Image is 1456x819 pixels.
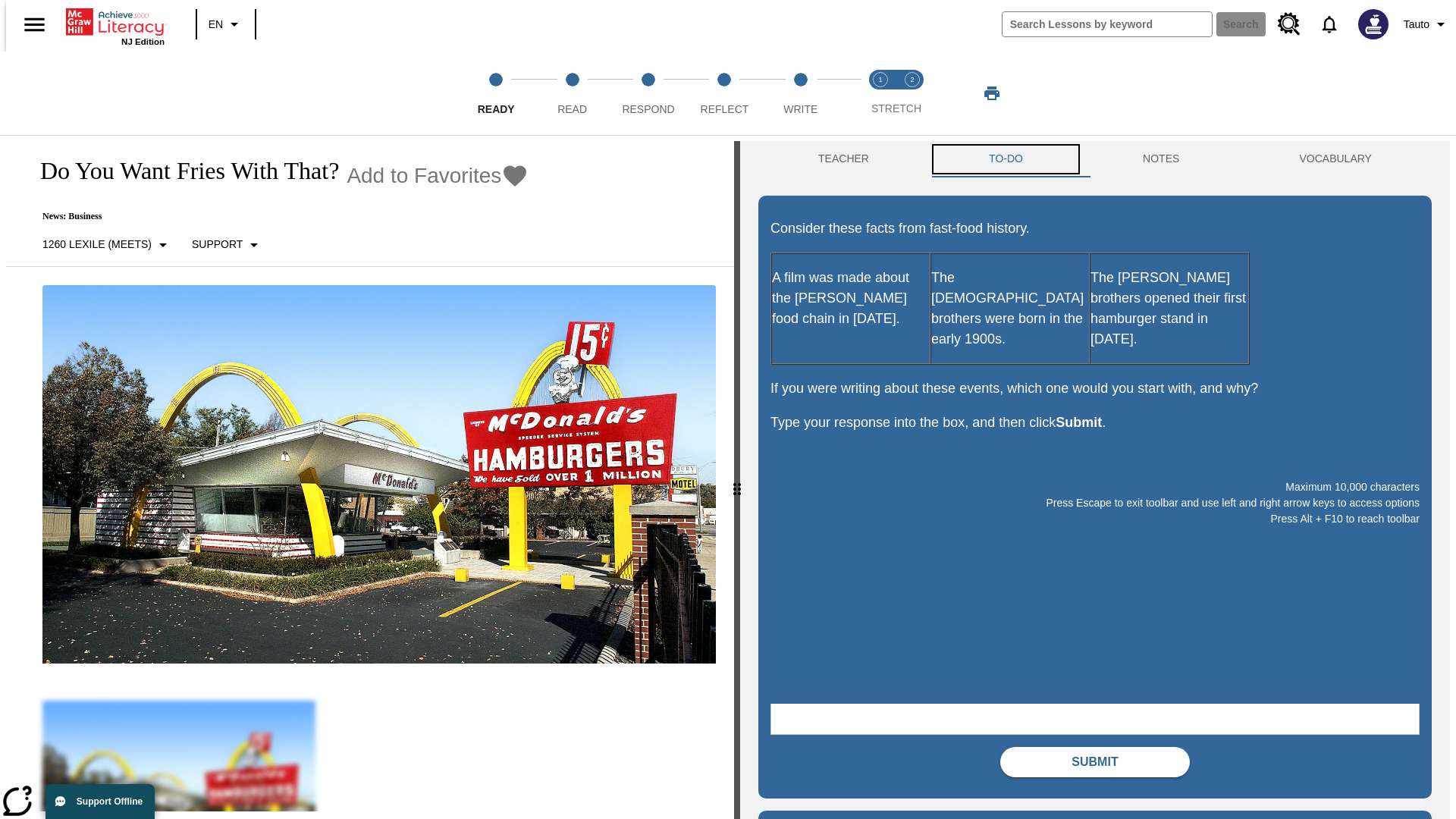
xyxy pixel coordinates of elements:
[1056,415,1102,430] strong: Submit
[1239,141,1432,177] button: VOCABULARY
[758,141,929,177] button: Teacher
[202,11,250,38] button: Language: EN, Select a language
[770,511,1420,527] p: Press Alt + F10 to reach toolbar
[770,495,1420,511] p: Press Escape to exit toolbar and use left and right arrow keys to access options
[186,231,269,259] button: Scaffolds, Support
[6,141,734,811] div: reading
[757,52,845,135] button: Write step 5 of 5
[858,52,902,135] button: Stretch Read step 1 of 2
[772,268,930,329] p: A film was made about the [PERSON_NAME] food chain in [DATE].
[452,52,540,135] button: Ready step 1 of 5
[1269,4,1310,45] a: Resource Center, Will open in new tab
[192,237,243,253] p: Support
[968,80,1016,107] button: Print
[66,5,165,46] div: Home
[1404,17,1429,33] span: Tauto
[680,52,768,135] button: Reflect step 4 of 5
[24,157,339,185] h1: Do You Want Fries With That?
[1090,268,1248,350] p: The [PERSON_NAME] brothers opened their first hamburger stand in [DATE].
[478,103,515,115] span: Ready
[77,796,143,807] span: Support Offline
[1310,5,1349,44] a: Notifications
[1349,5,1398,44] button: Select a new avatar
[770,479,1420,495] p: Maximum 10,000 characters
[871,102,921,115] span: STRETCH
[604,52,692,135] button: Respond step 3 of 5
[42,285,716,664] img: One of the first McDonald's stores, with the iconic red sign and golden arches.
[209,17,223,33] span: EN
[890,52,934,135] button: Stretch Respond step 2 of 2
[622,103,674,115] span: Respond
[42,237,152,253] p: 1260 Lexile (Meets)
[931,268,1089,350] p: The [DEMOGRAPHIC_DATA] brothers were born in the early 1900s.
[1000,747,1190,777] button: Submit
[1398,11,1456,38] button: Profile/Settings
[740,141,1450,819] div: activity
[557,103,587,115] span: Read
[1003,12,1212,36] input: search field
[36,231,178,259] button: Select Lexile, 1260 Lexile (Meets)
[347,164,501,188] span: Add to Favorites
[770,413,1420,433] p: Type your response into the box, and then click .
[701,103,749,115] span: Reflect
[24,211,529,222] p: News: Business
[734,141,740,819] div: Press Enter or Spacebar and then press right and left arrow keys to move the slider
[347,162,529,189] button: Add to Favorites - Do You Want Fries With That?
[1083,141,1239,177] button: NOTES
[910,76,914,83] text: 2
[45,784,155,819] button: Support Offline
[121,37,165,46] span: NJ Edition
[783,103,817,115] span: Write
[929,141,1083,177] button: TO-DO
[528,52,616,135] button: Read step 2 of 5
[770,218,1420,239] p: Consider these facts from fast-food history.
[6,12,221,26] body: Maximum 10,000 characters Press Escape to exit toolbar and use left and right arrow keys to acces...
[12,2,57,47] button: Open side menu
[770,378,1420,399] p: If you were writing about these events, which one would you start with, and why?
[1358,9,1389,39] img: Avatar
[878,76,882,83] text: 1
[758,141,1432,177] div: Instructional Panel Tabs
